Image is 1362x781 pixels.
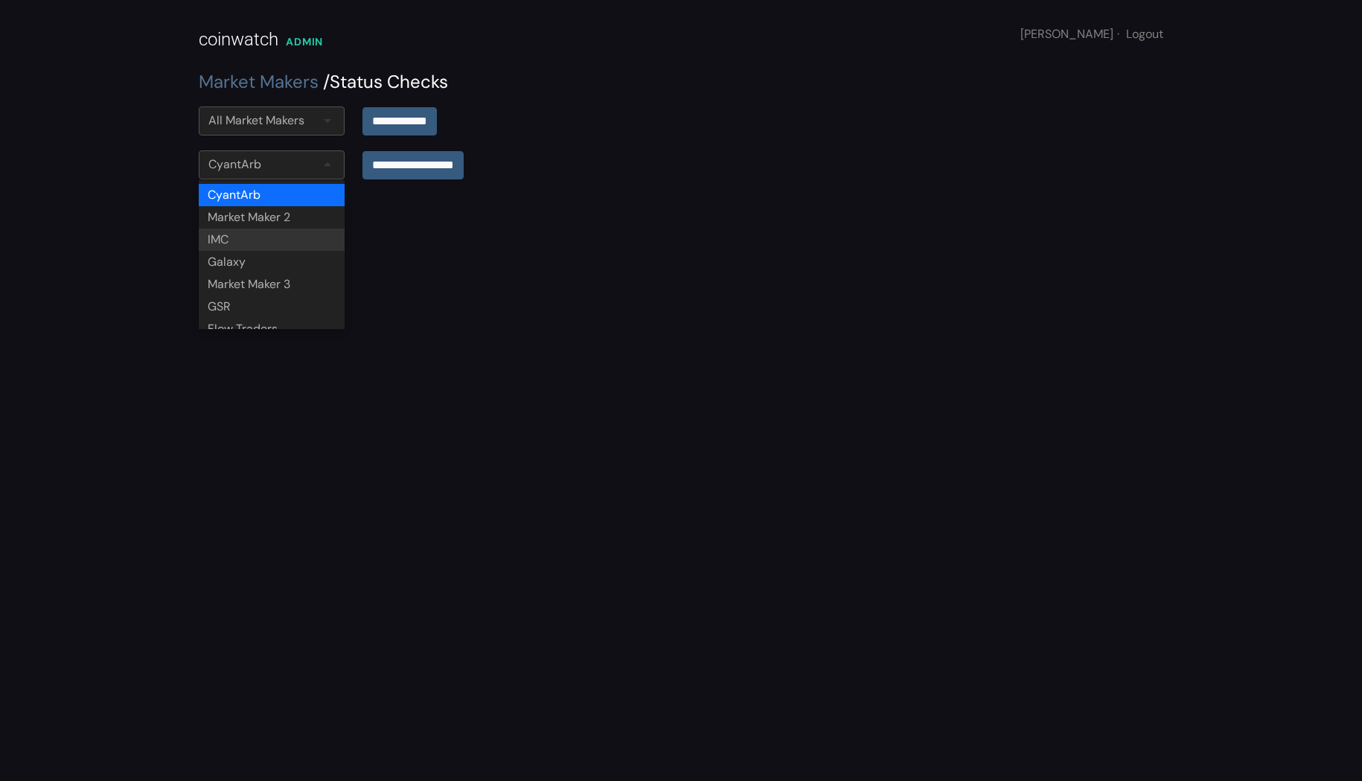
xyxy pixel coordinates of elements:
a: Market Makers [199,70,319,93]
div: coinwatch [199,26,278,53]
div: Galaxy [199,251,345,273]
div: ADMIN [286,34,323,50]
div: Flow Traders [199,318,345,340]
div: CyantArb [199,184,345,206]
div: GSR [199,296,345,318]
div: Market Maker 2 [199,206,345,229]
div: Market Maker 3 [199,273,345,296]
div: All Market Makers [208,112,304,130]
div: IMC [199,229,345,251]
div: [PERSON_NAME] [1020,25,1163,43]
a: Logout [1126,26,1163,42]
div: CyantArb [208,156,261,173]
div: Status Checks [199,68,1163,95]
span: / [323,70,330,93]
span: · [1117,26,1119,42]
